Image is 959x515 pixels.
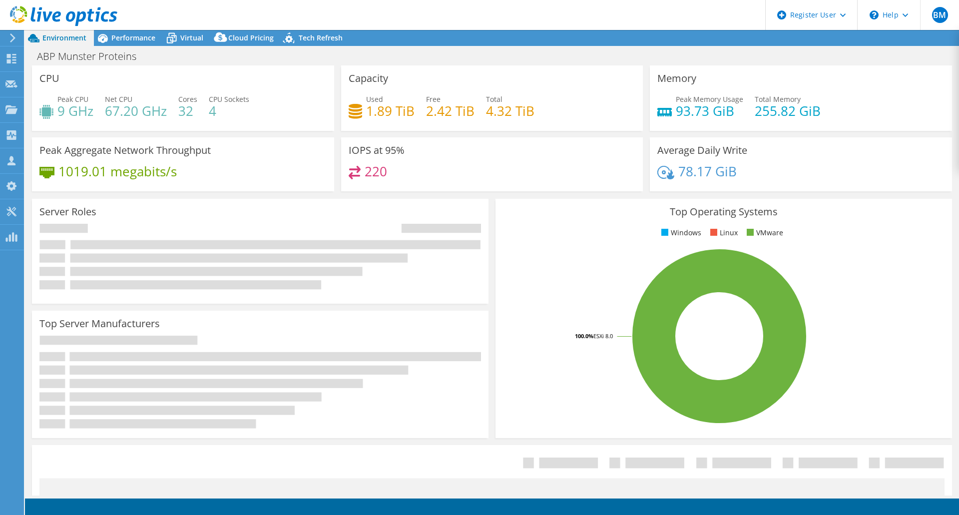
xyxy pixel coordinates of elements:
span: Virtual [180,33,203,42]
span: Cores [178,94,197,104]
h3: CPU [39,73,59,84]
h3: Server Roles [39,206,96,217]
span: Net CPU [105,94,132,104]
h4: 67.20 GHz [105,105,167,116]
h3: Peak Aggregate Network Throughput [39,145,211,156]
h3: Top Operating Systems [503,206,945,217]
span: Total Memory [755,94,801,104]
span: Peak CPU [57,94,88,104]
h3: Top Server Manufacturers [39,318,160,329]
h4: 32 [178,105,197,116]
h4: 255.82 GiB [755,105,821,116]
h4: 4 [209,105,249,116]
h3: Average Daily Write [657,145,747,156]
span: Free [426,94,441,104]
h4: 9 GHz [57,105,93,116]
tspan: ESXi 8.0 [593,332,613,340]
span: Performance [111,33,155,42]
svg: \n [870,10,879,19]
span: Tech Refresh [299,33,343,42]
span: Total [486,94,502,104]
h4: 78.17 GiB [678,166,737,177]
tspan: 100.0% [575,332,593,340]
h4: 2.42 TiB [426,105,475,116]
h4: 1019.01 megabits/s [58,166,177,177]
span: BM [932,7,948,23]
h4: 220 [365,166,387,177]
h4: 1.89 TiB [366,105,415,116]
h3: Capacity [349,73,388,84]
li: VMware [744,227,783,238]
span: Peak Memory Usage [676,94,743,104]
span: CPU Sockets [209,94,249,104]
li: Windows [659,227,701,238]
h4: 4.32 TiB [486,105,534,116]
span: Environment [42,33,86,42]
span: Used [366,94,383,104]
h3: Memory [657,73,696,84]
h3: IOPS at 95% [349,145,405,156]
span: Cloud Pricing [228,33,274,42]
h1: ABP Munster Proteins [32,51,152,62]
h4: 93.73 GiB [676,105,743,116]
li: Linux [708,227,738,238]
